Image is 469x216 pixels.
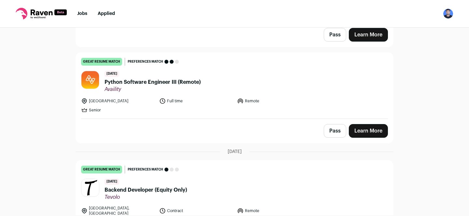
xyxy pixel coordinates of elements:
[76,53,393,119] a: great resume match Preferences match [DATE] Python Software Engineer III (Remote) Availity [GEOGR...
[105,194,187,200] span: Tevolo
[105,186,187,194] span: Backend Developer (Equity Only)
[105,179,119,185] span: [DATE]
[105,86,201,93] span: Availity
[159,206,234,216] li: Contract
[81,179,99,197] img: 10489267-dc4d6f2e1079fa88c160a5e714e0e1de-medium_jpg.jpg
[237,98,311,104] li: Remote
[324,124,346,138] button: Pass
[324,28,346,42] button: Pass
[81,107,155,113] li: Senior
[81,71,99,89] img: eb4d7e2fca24ba416dd87ddc7e18e50c9e8f923e1e0f50532683b889f1e34b0e.jpg
[81,206,155,216] li: [GEOGRAPHIC_DATA], [GEOGRAPHIC_DATA]
[443,8,453,19] button: Open dropdown
[81,58,122,66] div: great resume match
[98,11,115,16] a: Applied
[228,148,242,155] span: [DATE]
[105,71,119,77] span: [DATE]
[349,124,388,138] a: Learn More
[349,28,388,42] a: Learn More
[237,206,311,216] li: Remote
[81,98,155,104] li: [GEOGRAPHIC_DATA]
[81,166,122,173] div: great resume match
[77,11,87,16] a: Jobs
[443,8,453,19] img: 19403514-medium_jpg
[128,166,163,173] span: Preferences match
[128,58,163,65] span: Preferences match
[159,98,234,104] li: Full time
[105,78,201,86] span: Python Software Engineer III (Remote)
